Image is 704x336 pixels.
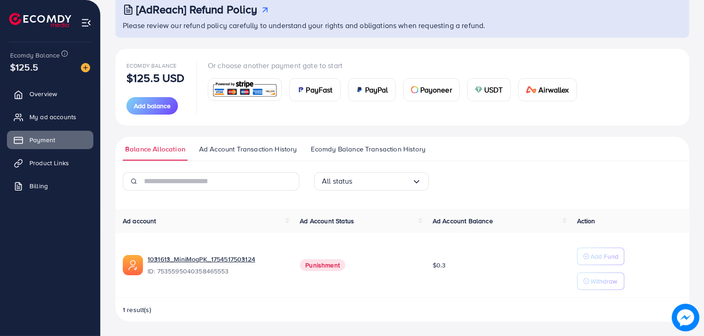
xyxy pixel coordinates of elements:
span: Payoneer [420,84,452,95]
p: Please review our refund policy carefully to understand your rights and obligations when requesti... [123,20,684,31]
span: PayFast [306,84,333,95]
span: Ecomdy Balance Transaction History [311,144,425,154]
span: Add balance [134,101,171,110]
span: Punishment [300,259,345,271]
a: 1031613_MiniMogPK_1754517503124 [148,255,285,264]
div: <span class='underline'>1031613_MiniMogPK_1754517503124</span></br>7535595040358465553 [148,255,285,276]
p: Or choose another payment gate to start [208,60,584,71]
button: Add balance [126,97,178,115]
p: Withdraw [590,276,617,287]
span: My ad accounts [29,112,76,122]
div: Search for option [314,172,429,191]
span: Ecomdy Balance [10,51,60,60]
a: cardPayPal [348,78,396,101]
span: Overview [29,89,57,98]
span: $125.5 [10,60,38,74]
span: $0.3 [433,261,446,270]
img: ic-ads-acc.e4c84228.svg [123,255,143,275]
span: All status [322,174,353,188]
span: USDT [484,84,503,95]
span: ID: 7535595040358465553 [148,266,285,276]
img: logo [9,13,71,27]
button: Withdraw [577,272,624,290]
span: Ad Account Transaction History [199,144,297,154]
a: cardUSDT [467,78,511,101]
img: menu [81,17,92,28]
a: card [208,78,282,101]
img: image [81,63,90,72]
span: PayPal [365,84,388,95]
span: Ad account [123,216,156,226]
a: My ad accounts [7,108,93,126]
span: Product Links [29,158,69,168]
span: Action [577,216,595,226]
a: Product Links [7,154,93,172]
a: cardAirwallex [518,78,577,101]
img: card [211,80,279,99]
a: Billing [7,177,93,195]
button: Add Fund [577,248,624,265]
span: Ad Account Status [300,216,354,226]
img: card [297,86,304,93]
img: card [526,86,537,93]
span: Payment [29,135,55,145]
input: Search for option [353,174,412,188]
span: 1 result(s) [123,305,151,314]
span: Ad Account Balance [433,216,493,226]
span: Balance Allocation [125,144,185,154]
a: cardPayFast [289,78,341,101]
img: card [411,86,418,93]
span: Billing [29,181,48,191]
img: card [356,86,363,93]
a: Payment [7,131,93,149]
h3: [AdReach] Refund Policy [136,3,258,16]
p: $125.5 USD [126,72,185,83]
img: card [475,86,482,93]
a: cardPayoneer [403,78,460,101]
a: Overview [7,85,93,103]
span: Ecomdy Balance [126,62,177,70]
img: image [672,304,699,331]
span: Airwallex [538,84,569,95]
p: Add Fund [590,251,618,262]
